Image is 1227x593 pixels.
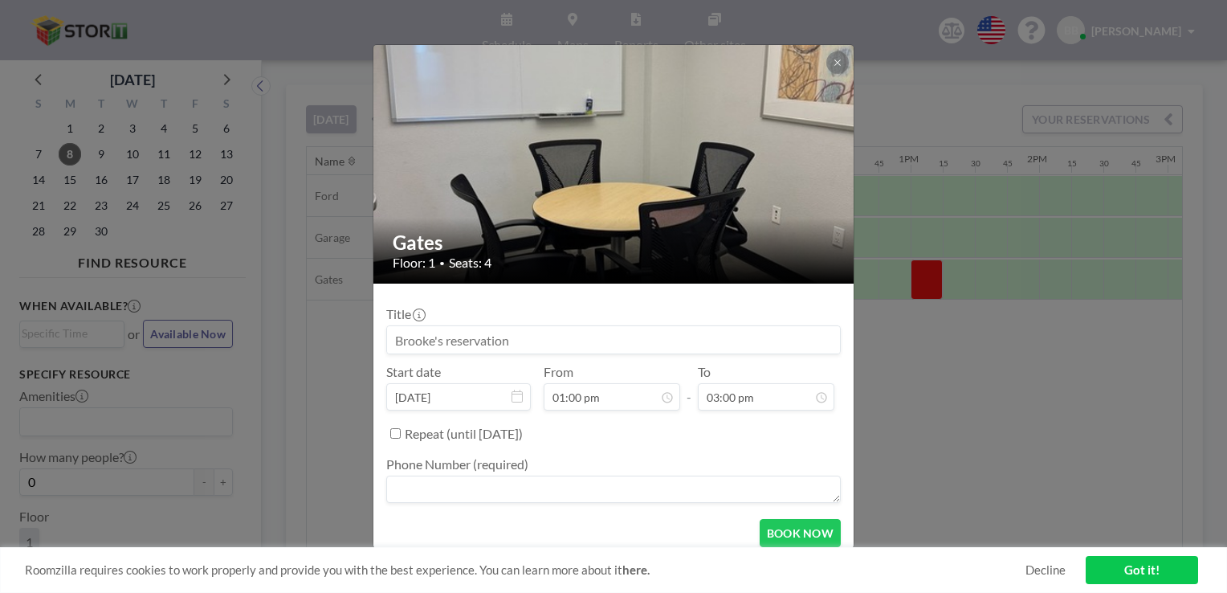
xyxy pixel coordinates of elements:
a: Got it! [1086,556,1198,584]
label: Start date [386,364,441,380]
a: here. [622,562,650,577]
span: Roomzilla requires cookies to work properly and provide you with the best experience. You can lea... [25,562,1025,578]
label: Title [386,306,424,322]
span: Seats: 4 [449,255,491,271]
label: Repeat (until [DATE]) [405,426,523,442]
span: • [439,257,445,269]
a: Decline [1025,562,1066,578]
label: To [698,364,711,380]
label: Phone Number (required) [386,456,528,472]
h2: Gates [393,231,836,255]
input: Brooke's reservation [387,326,840,354]
label: From [544,364,573,380]
span: Floor: 1 [393,255,435,271]
button: BOOK NOW [760,519,841,547]
span: - [687,370,691,405]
